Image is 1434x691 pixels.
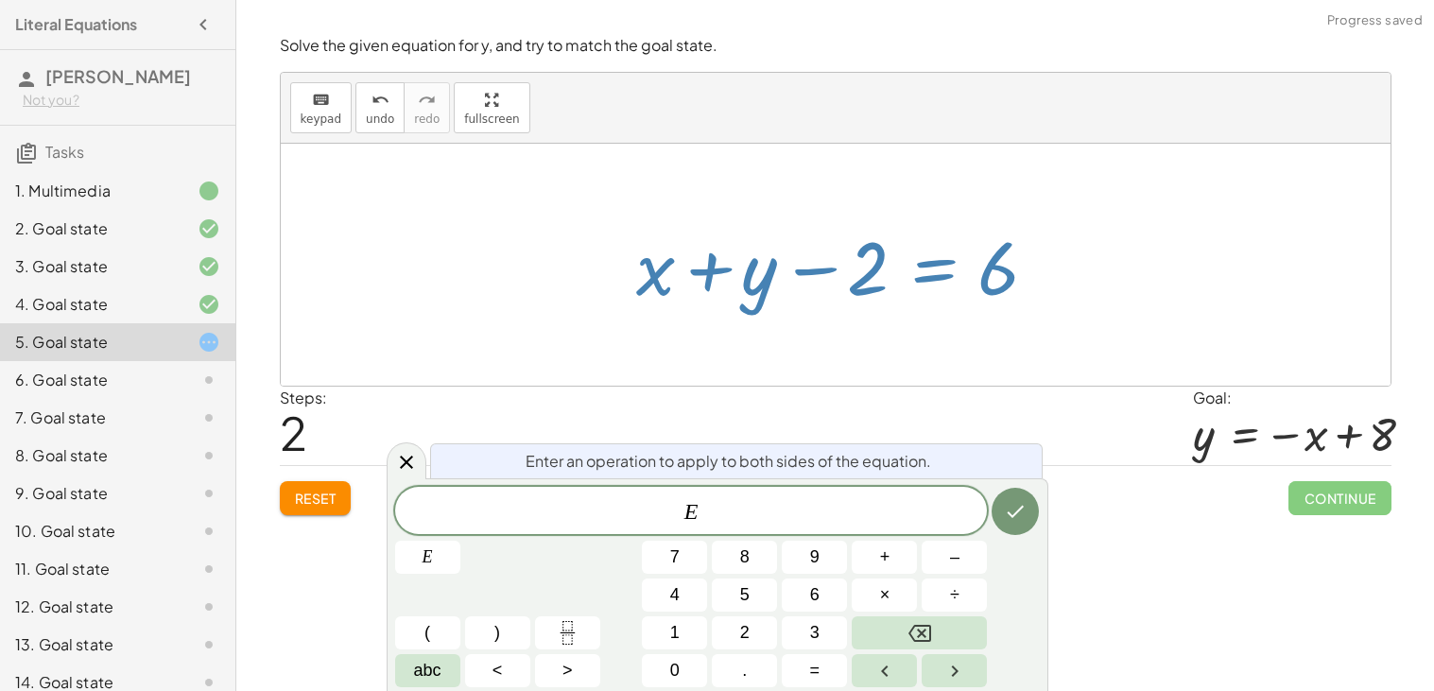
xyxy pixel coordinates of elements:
span: Progress saved [1327,11,1423,30]
div: 4. Goal state [15,293,167,316]
button: 2 [712,616,777,649]
div: 8. Goal state [15,444,167,467]
var: E [684,499,699,524]
span: 6 [810,582,820,608]
div: Not you? [23,91,220,110]
i: Task not started. [198,520,220,543]
span: 7 [670,544,680,570]
span: 4 [670,582,680,608]
i: Task finished. [198,180,220,202]
div: 1. Multimedia [15,180,167,202]
div: 7. Goal state [15,406,167,429]
button: Backspace [852,616,987,649]
p: Solve the given equation for y, and try to match the goal state. [280,35,1391,57]
span: – [950,544,959,570]
i: Task finished and correct. [198,293,220,316]
div: 13. Goal state [15,633,167,656]
button: redoredo [404,82,450,133]
h4: Literal Equations [15,13,137,36]
button: 6 [782,579,847,612]
span: ( [424,620,430,646]
i: Task not started. [198,369,220,391]
span: redo [414,112,440,126]
button: keyboardkeypad [290,82,353,133]
button: 7 [642,541,707,574]
button: Alphabet [395,654,460,687]
span: 5 [740,582,750,608]
button: Divide [922,579,987,612]
span: undo [366,112,394,126]
span: > [562,658,573,683]
span: fullscreen [464,112,519,126]
span: 2 [740,620,750,646]
span: Tasks [45,142,84,162]
span: + [880,544,890,570]
button: 9 [782,541,847,574]
span: 1 [670,620,680,646]
div: 2. Goal state [15,217,167,240]
button: Left arrow [852,654,917,687]
i: keyboard [312,89,330,112]
span: × [880,582,890,608]
div: 12. Goal state [15,596,167,618]
button: 1 [642,616,707,649]
i: Task finished and correct. [198,255,220,278]
button: Reset [280,481,352,515]
button: 8 [712,541,777,574]
i: Task not started. [198,633,220,656]
span: E [423,544,433,570]
span: keypad [301,112,342,126]
div: 6. Goal state [15,369,167,391]
button: undoundo [355,82,405,133]
button: Done [992,488,1039,535]
button: ( [395,616,460,649]
button: Times [852,579,917,612]
i: undo [371,89,389,112]
button: Greater than [535,654,600,687]
i: Task finished and correct. [198,217,220,240]
i: Task started. [198,331,220,354]
span: [PERSON_NAME] [45,65,191,87]
div: 3. Goal state [15,255,167,278]
span: 9 [810,544,820,570]
span: ÷ [950,582,959,608]
button: fullscreen [454,82,529,133]
label: Steps: [280,388,327,407]
i: Task not started. [198,558,220,580]
button: Right arrow [922,654,987,687]
i: Task not started. [198,444,220,467]
div: 11. Goal state [15,558,167,580]
span: 3 [810,620,820,646]
button: ) [465,616,530,649]
span: = [810,658,821,683]
button: Equals [782,654,847,687]
span: abc [414,658,441,683]
button: Fraction [535,616,600,649]
i: Task not started. [198,406,220,429]
i: Task not started. [198,596,220,618]
button: E [395,541,460,574]
i: Task not started. [198,482,220,505]
button: . [712,654,777,687]
button: Plus [852,541,917,574]
button: Less than [465,654,530,687]
button: Minus [922,541,987,574]
div: Goal: [1193,387,1391,409]
div: 9. Goal state [15,482,167,505]
button: 3 [782,616,847,649]
span: Reset [295,490,337,507]
div: 10. Goal state [15,520,167,543]
span: 0 [670,658,680,683]
button: 4 [642,579,707,612]
i: redo [418,89,436,112]
span: 2 [280,404,307,461]
span: Enter an operation to apply to both sides of the equation. [526,450,931,473]
div: 5. Goal state [15,331,167,354]
span: 8 [740,544,750,570]
span: ) [494,620,500,646]
span: < [492,658,503,683]
button: 0 [642,654,707,687]
button: 5 [712,579,777,612]
span: . [742,658,747,683]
